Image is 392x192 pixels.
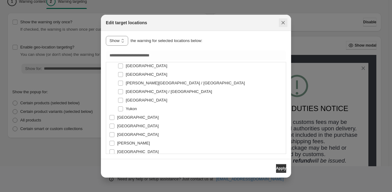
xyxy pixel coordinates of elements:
[117,124,159,128] span: [GEOGRAPHIC_DATA]
[126,81,245,85] span: [PERSON_NAME][GEOGRAPHIC_DATA] / [GEOGRAPHIC_DATA]
[117,115,159,120] span: [GEOGRAPHIC_DATA]
[117,132,159,137] span: [GEOGRAPHIC_DATA]
[126,98,167,102] span: [GEOGRAPHIC_DATA]
[126,106,137,111] span: Yukon
[106,20,147,26] h2: Edit target locations
[126,72,167,77] span: [GEOGRAPHIC_DATA]
[126,63,167,68] span: [GEOGRAPHIC_DATA]
[117,149,159,154] span: [GEOGRAPHIC_DATA]
[117,141,150,145] span: [PERSON_NAME]
[276,164,286,173] button: Apply
[276,166,286,171] span: Apply
[279,18,287,27] button: Close
[131,38,202,44] p: the warning for selected locations below:
[126,89,212,94] span: [GEOGRAPHIC_DATA] / [GEOGRAPHIC_DATA]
